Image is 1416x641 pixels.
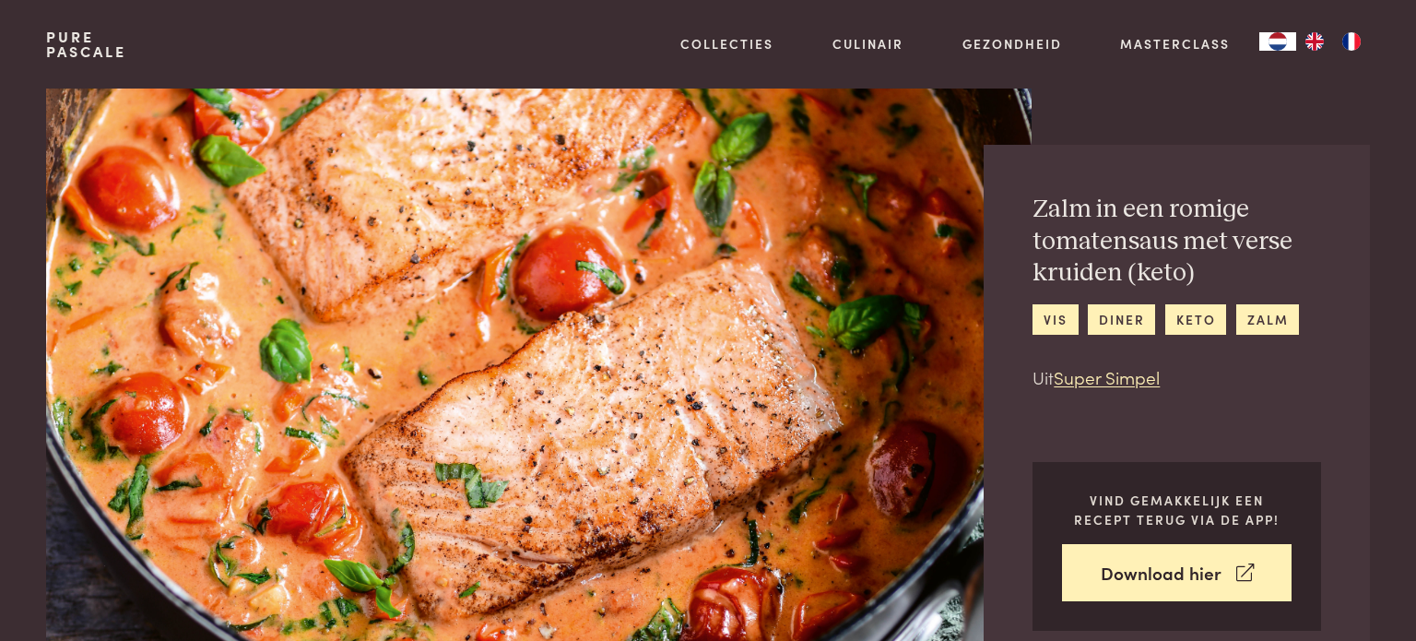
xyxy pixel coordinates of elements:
a: Masterclass [1120,34,1230,53]
a: FR [1333,32,1370,51]
a: Collecties [680,34,773,53]
a: EN [1296,32,1333,51]
p: Uit [1032,364,1321,391]
a: NL [1259,32,1296,51]
a: Gezondheid [962,34,1062,53]
h2: Zalm in een romige tomatensaus met verse kruiden (keto) [1032,194,1321,290]
a: Culinair [832,34,903,53]
aside: Language selected: Nederlands [1259,32,1370,51]
a: Super Simpel [1054,364,1160,389]
a: diner [1088,304,1155,335]
a: PurePascale [46,30,126,59]
a: zalm [1236,304,1299,335]
p: Vind gemakkelijk een recept terug via de app! [1062,491,1292,528]
a: Download hier [1062,544,1292,602]
div: Language [1259,32,1296,51]
a: keto [1165,304,1226,335]
ul: Language list [1296,32,1370,51]
a: vis [1032,304,1078,335]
